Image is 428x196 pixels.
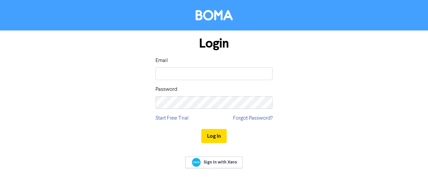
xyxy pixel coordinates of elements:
span: Sign In with Xero [204,159,237,165]
a: Sign In with Xero [185,156,243,168]
button: Log In [201,129,227,143]
img: BOMA Logo [196,10,233,20]
h1: Login [155,36,273,51]
label: Email [155,57,168,65]
label: Password [155,85,177,93]
a: Forgot Password? [233,114,273,122]
a: Start Free Trial [155,114,189,122]
img: Xero logo [192,158,201,167]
